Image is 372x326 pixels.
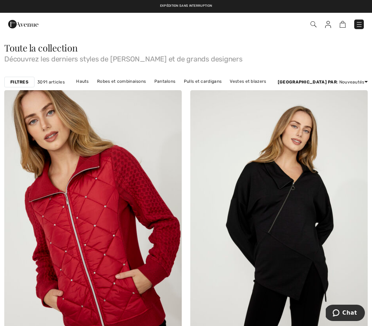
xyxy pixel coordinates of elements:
[278,80,337,85] strong: [GEOGRAPHIC_DATA] par
[8,20,38,27] a: 1ère Avenue
[37,79,65,85] span: 3091 articles
[94,77,149,86] a: Robes et combinaisons
[310,21,317,27] img: Recherche
[133,86,154,95] a: Jupes
[4,42,78,54] span: Toute la collection
[180,77,225,86] a: Pulls et cardigans
[73,77,92,86] a: Hauts
[356,21,363,28] img: Menu
[151,77,179,86] a: Pantalons
[10,79,28,85] strong: Filtres
[8,17,38,31] img: 1ère Avenue
[155,86,209,95] a: Vêtements d'extérieur
[340,21,346,28] img: Panier d'achat
[4,53,368,63] span: Découvrez les derniers styles de [PERSON_NAME] et de grands designers
[325,21,331,28] img: Mes infos
[278,79,368,85] div: : Nouveautés
[226,77,270,86] a: Vestes et blazers
[326,305,365,322] iframe: Ouvre un widget dans lequel vous pouvez chatter avec l’un de nos agents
